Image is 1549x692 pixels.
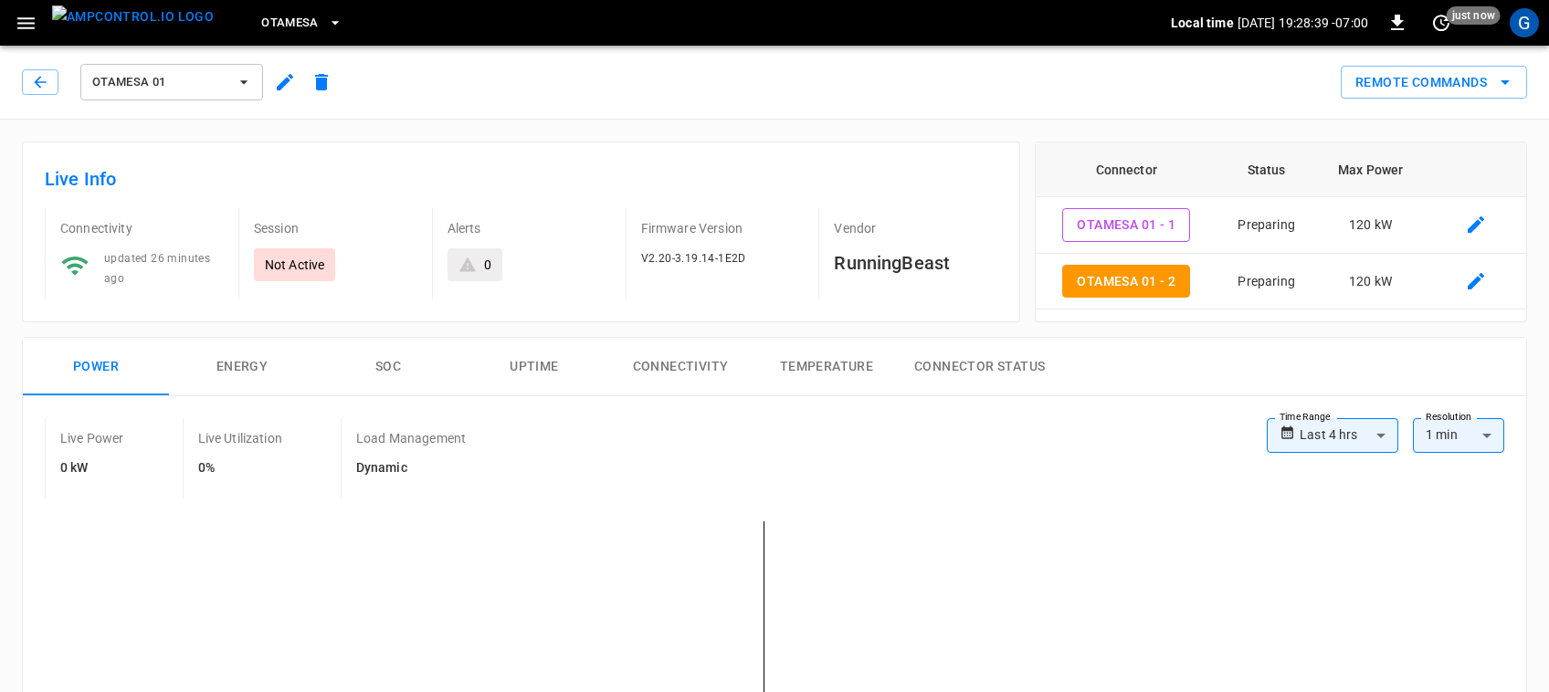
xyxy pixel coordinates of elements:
table: connector table [1036,142,1526,309]
h6: 0 kW [60,458,124,478]
p: [DATE] 19:28:39 -07:00 [1238,14,1368,32]
p: Not Active [265,256,325,274]
button: OtaMesa 01 [80,64,263,100]
p: Alerts [448,219,611,237]
button: Power [23,338,169,396]
p: Vendor [834,219,997,237]
span: V2.20-3.19.14-1E2D [641,252,746,265]
button: set refresh interval [1427,8,1456,37]
button: SOC [315,338,461,396]
td: Preparing [1217,254,1316,310]
th: Status [1217,142,1316,197]
div: 0 [484,256,491,274]
button: Connector Status [900,338,1059,396]
td: Preparing [1217,197,1316,254]
p: Firmware Version [641,219,805,237]
button: Connectivity [607,338,753,396]
button: Uptime [461,338,607,396]
span: updated 26 minutes ago [104,252,210,285]
span: OtaMesa [261,13,319,34]
td: 120 kW [1316,197,1425,254]
p: Session [254,219,417,237]
p: Connectivity [60,219,224,237]
h6: Dynamic [356,458,466,478]
div: 1 min [1413,418,1504,453]
button: Temperature [753,338,900,396]
button: OtaMesa 01 - 2 [1062,265,1190,299]
p: Load Management [356,429,466,447]
button: OtaMesa 01 - 1 [1062,208,1190,242]
p: Live Utilization [198,429,282,447]
label: Time Range [1280,410,1331,425]
div: Last 4 hrs [1300,418,1398,453]
span: just now [1447,6,1501,25]
div: profile-icon [1510,8,1539,37]
img: ampcontrol.io logo [52,5,214,28]
p: Live Power [60,429,124,447]
h6: RunningBeast [834,248,997,278]
div: remote commands options [1341,66,1527,100]
th: Connector [1036,142,1217,197]
span: OtaMesa 01 [92,72,227,93]
th: Max Power [1316,142,1425,197]
h6: 0% [198,458,282,478]
td: 120 kW [1316,254,1425,310]
button: Remote Commands [1341,66,1527,100]
button: Energy [169,338,315,396]
button: OtaMesa [254,5,350,41]
p: Local time [1171,14,1234,32]
h6: Live Info [45,164,997,194]
label: Resolution [1426,410,1471,425]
